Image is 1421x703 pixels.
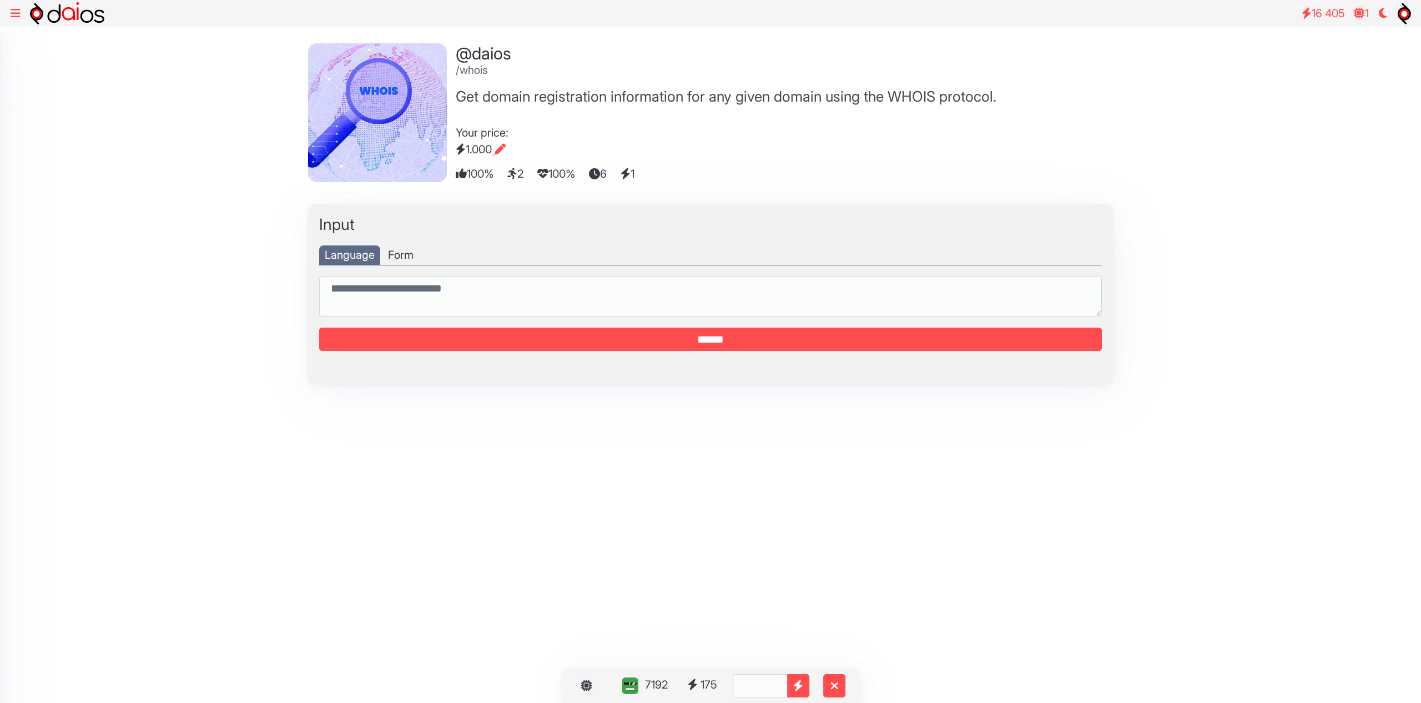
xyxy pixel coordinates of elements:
div: 1.000 [456,141,996,158]
span: 6 [589,165,618,182]
div: Your price: [456,124,996,158]
span: 1 [621,165,646,182]
div: Language [319,245,380,265]
h3: Get domain registration information for any given domain using the WHOIS protocol. [456,88,996,105]
span: 16 405 [1312,7,1345,20]
span: 1 [1365,7,1369,20]
div: Form [382,245,419,265]
img: logo-h.svg [30,2,104,24]
h1: @daios [456,43,996,63]
span: 2 [507,165,535,182]
span: 100% [537,165,586,182]
h2: Input [319,215,1102,234]
a: 16 405 [1296,2,1351,24]
a: 1 [1348,2,1374,24]
span: 100% [456,165,505,182]
h2: /whois [456,63,996,77]
img: symbol.svg [1398,2,1411,24]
